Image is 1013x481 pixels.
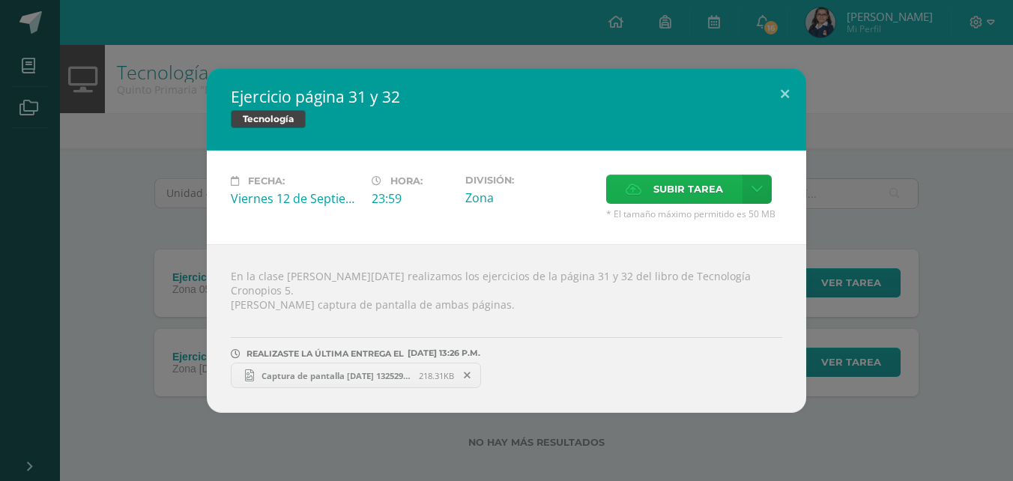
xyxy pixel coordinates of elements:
span: [DATE] 13:26 P.M. [404,353,480,354]
label: División: [465,175,594,186]
div: En la clase [PERSON_NAME][DATE] realizamos los ejercicios de la página 31 y 32 del libro de Tecno... [207,244,806,413]
div: Viernes 12 de Septiembre [231,190,360,207]
div: Zona [465,190,594,206]
span: Tecnología [231,110,306,128]
button: Close (Esc) [763,68,806,119]
span: Remover entrega [455,367,480,384]
span: REALIZASTE LA ÚLTIMA ENTREGA EL [247,348,404,359]
a: Captura de pantalla [DATE] 132529.png 218.31KB [231,363,481,388]
div: 23:59 [372,190,453,207]
span: Subir tarea [653,175,723,203]
span: Hora: [390,175,423,187]
span: 218.31KB [419,370,454,381]
span: Fecha: [248,175,285,187]
span: * El tamaño máximo permitido es 50 MB [606,208,782,220]
span: Captura de pantalla [DATE] 132529.png [254,370,419,381]
h2: Ejercicio página 31 y 32 [231,86,782,107]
